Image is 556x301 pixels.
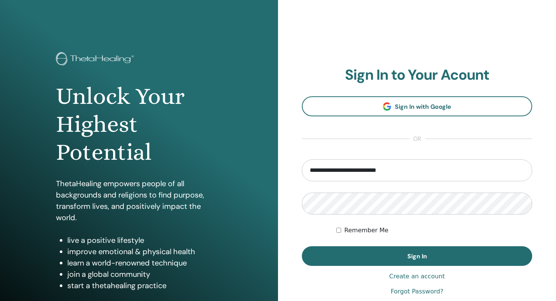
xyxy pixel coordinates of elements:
[67,246,222,257] li: improve emotional & physical health
[67,257,222,269] li: learn a world-renowned technique
[302,96,532,116] a: Sign In with Google
[67,269,222,280] li: join a global community
[344,226,388,235] label: Remember Me
[302,246,532,266] button: Sign In
[407,252,427,260] span: Sign In
[395,103,451,111] span: Sign In with Google
[409,134,425,144] span: or
[67,280,222,291] li: start a thetahealing practice
[302,66,532,84] h2: Sign In to Your Acount
[67,235,222,246] li: live a positive lifestyle
[56,82,222,167] h1: Unlock Your Highest Potential
[391,287,443,296] a: Forgot Password?
[389,272,445,281] a: Create an account
[336,226,532,235] div: Keep me authenticated indefinitely or until I manually logout
[56,178,222,223] p: ThetaHealing empowers people of all backgrounds and religions to find purpose, transform lives, a...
